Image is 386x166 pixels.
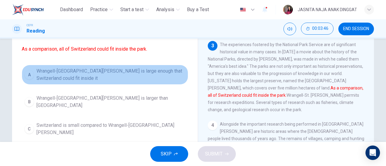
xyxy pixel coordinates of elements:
h1: Reading [27,27,45,35]
span: Buy a Test [187,6,209,13]
button: Buy a Test [185,4,211,15]
div: Hide [301,23,334,35]
button: CSwitzerland is small compared to Wrangell-[GEOGRAPHIC_DATA][PERSON_NAME] [22,119,188,139]
img: Profile picture [283,5,293,14]
div: 4 [208,121,217,130]
img: en [239,8,247,12]
span: CEFR [27,23,33,27]
button: Start a test [118,4,151,15]
button: BWrangell-[GEOGRAPHIC_DATA][PERSON_NAME] is larger than [GEOGRAPHIC_DATA] [22,92,188,112]
span: Analysis [156,6,174,13]
span: SKIP [161,150,172,158]
button: SKIP [150,146,188,162]
button: AWrangell-[GEOGRAPHIC_DATA][PERSON_NAME] is large enough that Switzerland could fit inside it [22,65,188,85]
div: Mute [283,23,296,35]
a: ELTC logo [12,4,58,16]
div: 3 [208,41,217,51]
div: Open Intercom Messenger [365,146,380,160]
button: Practice [88,4,115,15]
span: 00:03:46 [312,26,328,31]
span: Start a test [120,6,144,13]
span: END SESSION [343,27,369,31]
div: A [24,70,34,80]
div: JASNITA NAJA ANAK DINGGAT [298,6,357,13]
button: Analysis [154,4,182,15]
button: END SESSION [338,23,374,35]
span: Practice [90,6,108,13]
span: Which sentence is closest to the following sentence from the paragraph? [22,31,188,53]
font: As a comparison, all of Switzerland could fit inside the park. [22,46,147,52]
img: ELTC logo [12,4,44,16]
span: The experiences fostered by the National Park Service are of significant historical value in many... [208,42,363,112]
div: B [24,97,34,107]
div: C [24,124,34,134]
span: Dashboard [60,6,83,13]
span: Wrangell-[GEOGRAPHIC_DATA][PERSON_NAME] is large enough that Switzerland could fit inside it [36,67,185,82]
span: Switzerland is small compared to Wrangell-[GEOGRAPHIC_DATA][PERSON_NAME] [36,122,185,136]
span: Wrangell-[GEOGRAPHIC_DATA][PERSON_NAME] is larger than [GEOGRAPHIC_DATA] [36,95,185,109]
button: 00:03:46 [301,23,334,35]
button: Dashboard [58,4,85,15]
